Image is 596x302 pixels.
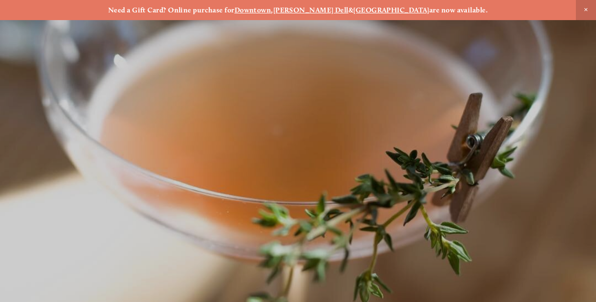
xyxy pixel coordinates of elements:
strong: are now available. [429,6,488,14]
strong: , [271,6,273,14]
a: Downtown [235,6,271,14]
a: [PERSON_NAME] Dell [273,6,349,14]
strong: Need a Gift Card? Online purchase for [108,6,235,14]
a: [GEOGRAPHIC_DATA] [353,6,429,14]
strong: & [349,6,353,14]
